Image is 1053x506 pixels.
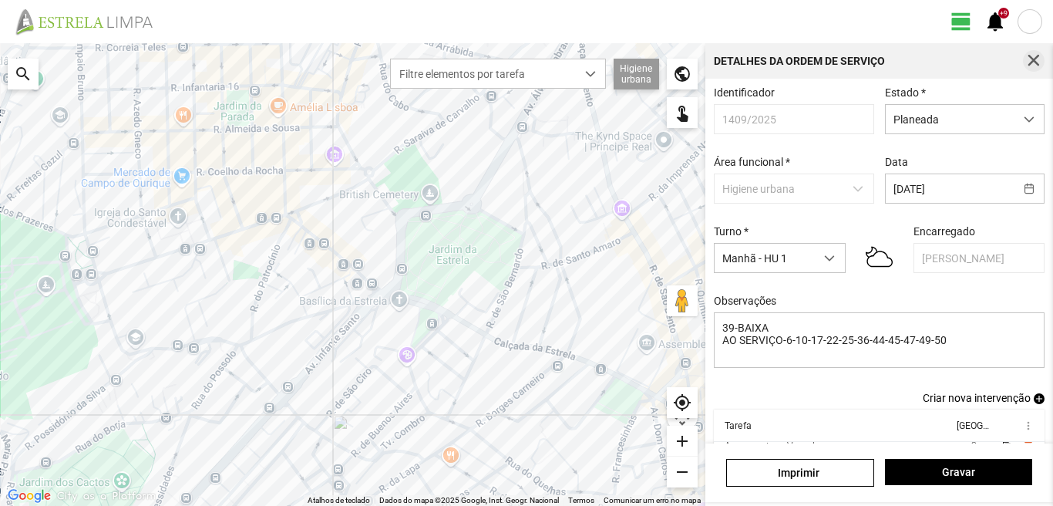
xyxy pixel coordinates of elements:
span: add [1034,393,1045,404]
div: public [667,59,698,89]
button: Arraste o Pegman para o mapa para abrir o Street View [667,285,698,316]
a: Imprimir [726,459,873,487]
img: Google [4,486,55,506]
span: Criar nova intervenção [923,392,1031,404]
div: Tarefa [725,420,752,431]
span: view_day [950,10,973,33]
label: Observações [714,295,776,307]
div: add [667,426,698,457]
label: Estado * [885,86,926,99]
label: Turno * [714,225,749,238]
label: Área funcional * [714,156,790,168]
button: Atalhos de teclado [308,495,370,506]
a: Abrir esta área no Google Maps (abre uma nova janela) [4,486,55,506]
div: [GEOGRAPHIC_DATA] [956,420,988,431]
span: more_vert [1021,420,1034,432]
div: touch_app [667,97,698,128]
span: notifications [984,10,1007,33]
div: dropdown trigger [1014,105,1045,133]
div: +9 [998,8,1009,19]
div: Higiene urbana [614,59,659,89]
div: remove [667,457,698,487]
span: Gravar [893,466,1024,478]
span: Dados do mapa ©2025 Google, Inst. Geogr. Nacional [379,496,559,504]
span: Planeada [886,105,1014,133]
div: search [8,59,39,89]
label: Identificador [714,86,775,99]
a: Comunicar um erro no mapa [604,496,701,504]
button: Gravar [885,459,1032,485]
span: Filtre elementos por tarefa [391,59,576,88]
img: 03n.svg [866,241,893,273]
a: Termos (abre num novo separador) [568,496,594,504]
div: dropdown trigger [576,59,606,88]
span: Manhã - HU 1 [715,244,815,272]
div: Detalhes da Ordem de Serviço [714,56,885,66]
img: file [11,8,170,35]
div: dropdown trigger [815,244,845,272]
div: my_location [667,387,698,418]
label: Data [885,156,908,168]
label: Encarregado [913,225,975,238]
